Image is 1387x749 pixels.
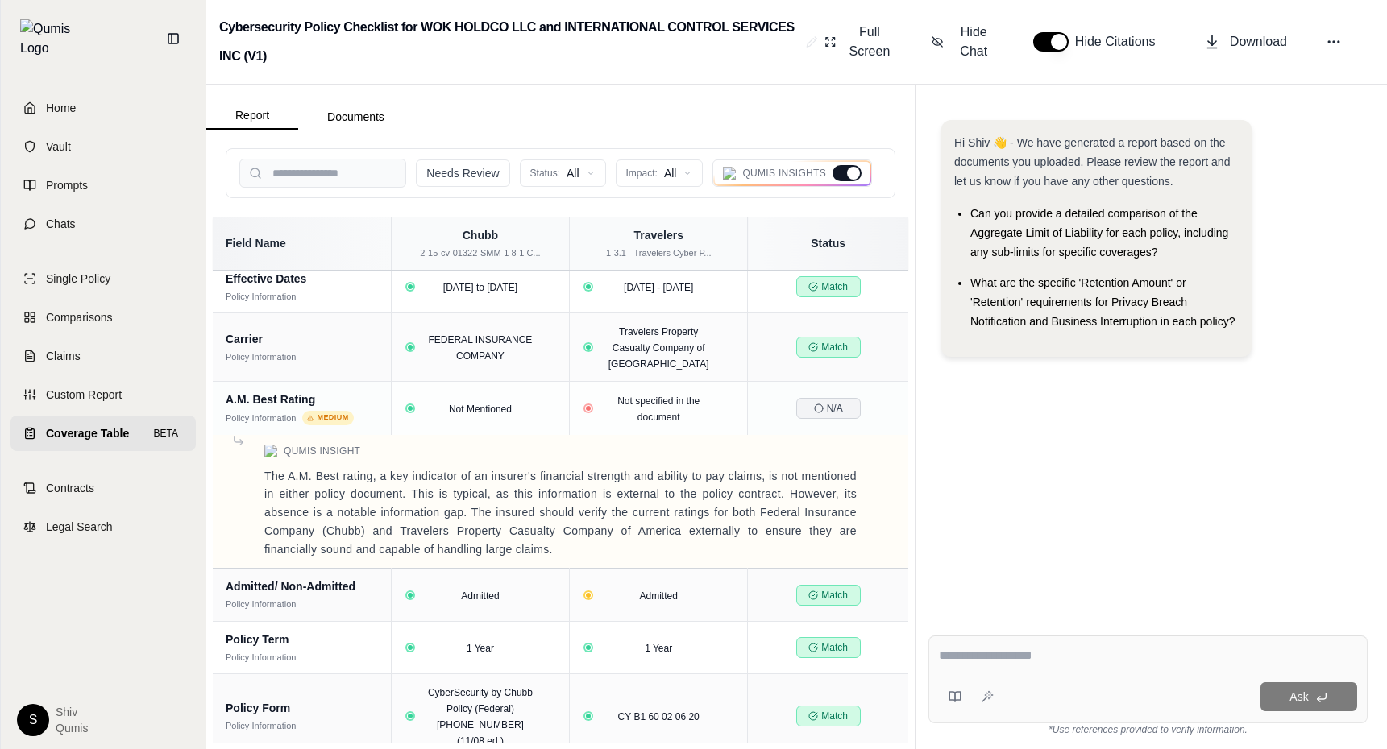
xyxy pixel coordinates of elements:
[1289,690,1308,703] span: Ask
[416,159,509,187] button: Needs Review
[10,300,196,335] a: Comparisons
[226,578,378,594] div: Admitted/ Non-Admitted
[626,167,658,180] span: Impact:
[608,326,709,370] span: Travelers Property Casualty Company of [GEOGRAPHIC_DATA]
[46,480,94,496] span: Contracts
[796,706,861,726] span: Match
[46,271,110,287] span: Single Policy
[226,290,296,304] div: Policy Information
[970,276,1235,328] span: What are the specific 'Retention Amount' or 'Retention' requirements for Privacy Breach Notificat...
[264,467,857,559] p: The A.M. Best rating, a key indicator of an insurer's financial strength and ability to pay claim...
[226,412,296,425] div: Policy Information
[226,719,296,733] div: Policy Information
[520,159,606,187] button: Status:All
[206,102,298,130] button: Report
[17,704,49,736] div: S
[10,90,196,126] a: Home
[226,631,378,648] div: Policy Term
[46,100,76,116] span: Home
[1198,26,1294,58] button: Download
[226,391,378,408] div: A.M. Best Rating
[796,637,861,658] span: Match
[970,207,1228,259] span: Can you provide a detailed comparison of the Aggregate Limit of Liability for each policy, includ...
[443,282,517,293] span: [DATE] to [DATE]
[46,216,76,232] span: Chats
[302,411,353,425] span: Medium
[1260,682,1357,711] button: Ask
[10,129,196,164] a: Vault
[20,19,81,58] img: Qumis Logo
[226,700,378,716] div: Policy Form
[10,206,196,242] a: Chats
[954,136,1230,188] span: Hi Shiv 👋 - We have generated a report based on the documents you uploaded. Please review the rep...
[401,227,559,243] div: Chubb
[818,16,899,68] button: Full Screen
[796,276,861,297] span: Match
[579,246,737,260] div: 1-3.1 - Travelers Cyber P...
[618,711,700,722] span: CY B1 60 02 06 20
[723,167,736,180] img: Qumis Logo
[953,23,995,61] span: Hide Chat
[846,23,894,61] span: Full Screen
[796,398,861,419] span: N/A
[46,139,71,155] span: Vault
[56,720,88,736] span: Qumis
[149,425,183,441] span: BETA
[46,177,88,193] span: Prompts
[10,168,196,203] a: Prompts
[226,651,296,664] div: Policy Information
[530,167,560,180] span: Status:
[284,445,360,457] span: Qumis Insight
[796,585,861,606] span: Match
[46,309,112,325] span: Comparisons
[160,26,186,52] button: Collapse sidebar
[616,159,704,187] button: Impact:All
[10,470,196,506] a: Contracts
[10,416,196,451] a: Coverage TableBETA
[617,395,700,423] span: Not specified in the document
[219,13,799,71] h2: Cybersecurity Policy Checklist for WOK HOLDCO LLC and INTERNATIONAL CONTROL SERVICES INC (V1)
[10,377,196,412] a: Custom Report
[10,509,196,544] a: Legal Search
[264,445,277,457] img: Qumis Logo
[428,687,533,747] span: CyberSecurity by Chubb Policy (Federal) [PHONE_NUMBER] (11/08 ed.)
[10,261,196,296] a: Single Policy
[748,217,908,270] th: Status
[928,723,1368,736] div: *Use references provided to verify information.
[742,167,826,180] span: Qumis Insights
[645,643,672,654] span: 1 Year
[925,16,1001,68] button: Hide Chat
[226,331,378,347] div: Carrier
[579,227,737,243] div: Travelers
[567,165,579,181] span: All
[796,337,861,358] span: Match
[298,104,413,130] button: Documents
[213,217,391,270] th: Field Name
[624,282,693,293] span: [DATE] - [DATE]
[1075,32,1165,52] span: Hide Citations
[226,598,296,611] div: Policy Information
[56,704,88,720] span: Shiv
[46,387,122,403] span: Custom Report
[10,338,196,374] a: Claims
[46,348,81,364] span: Claims
[467,643,494,654] span: 1 Year
[461,590,499,602] span: Admitted
[46,425,129,441] span: Coverage Table
[46,519,113,535] span: Legal Search
[226,350,296,364] div: Policy Information
[428,334,532,362] span: FEDERAL INSURANCE COMPANY
[664,165,677,181] span: All
[449,403,512,415] span: Not Mentioned
[1230,32,1287,52] span: Download
[640,590,678,602] span: Admitted
[226,271,378,287] div: Effective Dates
[401,246,559,260] div: 2-15-cv-01322-SMM-1 8-1 C...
